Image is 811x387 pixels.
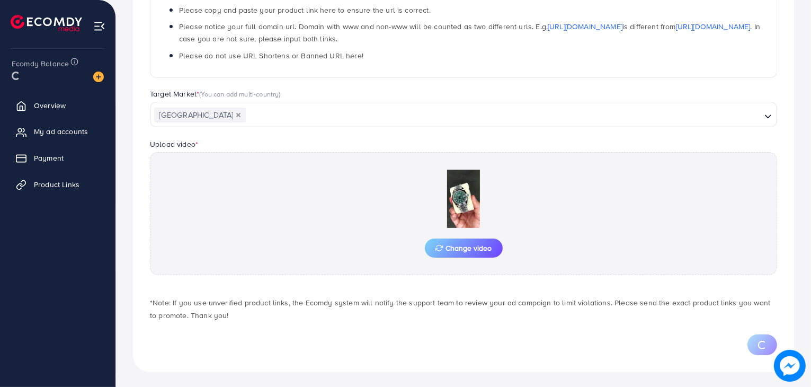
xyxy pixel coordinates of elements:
span: Change video [435,244,492,252]
div: Search for option [150,102,777,127]
label: Target Market [150,89,281,99]
a: [URL][DOMAIN_NAME] [676,21,751,32]
a: Overview [8,95,108,116]
a: Product Links [8,174,108,195]
span: [GEOGRAPHIC_DATA] [154,108,246,122]
span: Product Links [34,179,79,190]
img: logo [11,15,82,31]
span: Payment [34,153,64,163]
span: Overview [34,100,66,111]
span: Please do not use URL Shortens or Banned URL here! [179,50,363,61]
p: *Note: If you use unverified product links, the Ecomdy system will notify the support team to rev... [150,296,777,322]
span: Please copy and paste your product link here to ensure the url is correct. [179,5,431,15]
img: menu [93,20,105,32]
img: image [774,350,806,382]
input: Search for option [247,107,760,124]
span: My ad accounts [34,126,88,137]
a: My ad accounts [8,121,108,142]
button: Change video [425,239,503,258]
a: Payment [8,147,108,169]
img: Preview Image [411,170,516,228]
img: image [93,72,104,82]
span: Please notice your full domain url. Domain with www and non-www will be counted as two different ... [179,21,760,44]
label: Upload video [150,139,198,149]
a: [URL][DOMAIN_NAME] [548,21,622,32]
span: Ecomdy Balance [12,58,69,69]
span: (You can add multi-country) [199,89,280,99]
button: Deselect Pakistan [236,112,241,118]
